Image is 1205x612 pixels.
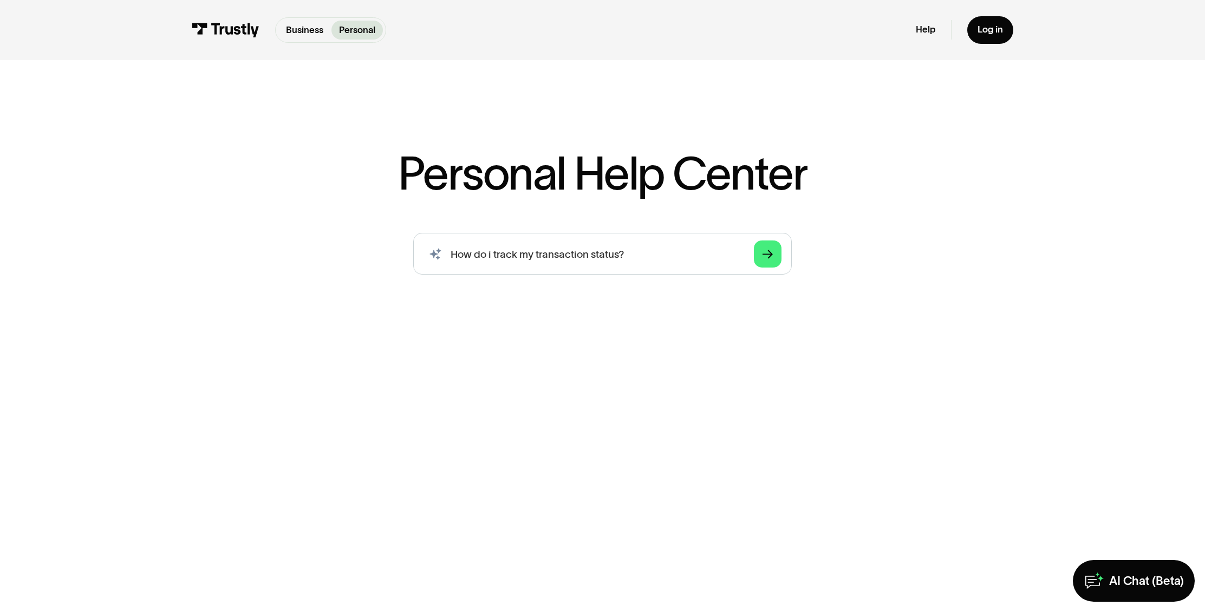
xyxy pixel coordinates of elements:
a: Help [916,24,935,36]
a: Log in [967,16,1014,44]
a: AI Chat (Beta) [1073,560,1195,602]
p: Business [286,23,323,37]
img: Trustly Logo [192,23,259,37]
a: Personal [331,21,383,40]
div: Log in [978,24,1003,36]
div: AI Chat (Beta) [1109,573,1184,588]
input: search [413,233,792,275]
form: Search [413,233,792,275]
h1: Personal Help Center [398,151,807,196]
p: Personal [339,23,375,37]
a: Business [278,21,331,40]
